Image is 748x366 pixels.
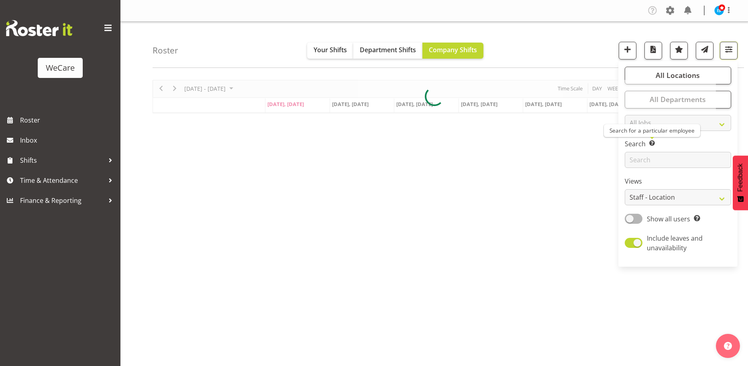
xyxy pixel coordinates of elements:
[737,164,744,192] span: Feedback
[619,42,636,59] button: Add a new shift
[46,62,75,74] div: WeCare
[625,139,731,149] label: Search
[625,152,731,168] input: Search
[733,155,748,210] button: Feedback - Show survey
[625,67,731,84] button: All Locations
[604,124,700,137] div: Search for a particular employee
[724,342,732,350] img: help-xxl-2.png
[20,114,116,126] span: Roster
[353,43,422,59] button: Department Shifts
[20,194,104,207] span: Finance & Reporting
[696,42,713,59] button: Send a list of all shifts for the selected filtered period to all rostered employees.
[20,134,116,146] span: Inbox
[360,45,416,54] span: Department Shifts
[422,43,483,59] button: Company Shifts
[20,154,104,166] span: Shifts
[714,6,724,15] img: isabel-simcox10849.jpg
[20,174,104,186] span: Time & Attendance
[670,42,688,59] button: Highlight an important date within the roster.
[647,234,703,252] span: Include leaves and unavailability
[656,70,700,80] span: All Locations
[314,45,347,54] span: Your Shifts
[153,46,178,55] h4: Roster
[6,20,72,36] img: Rosterit website logo
[429,45,477,54] span: Company Shifts
[644,42,662,59] button: Download a PDF of the roster according to the set date range.
[647,215,690,223] span: Show all users
[625,176,731,186] label: Views
[307,43,353,59] button: Your Shifts
[720,42,738,59] button: Filter Shifts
